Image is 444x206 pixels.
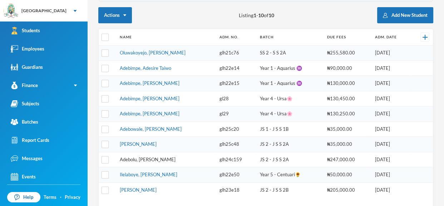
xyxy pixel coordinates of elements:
a: Ilelaboye, [PERSON_NAME] [120,172,177,177]
td: [DATE] [371,121,411,137]
td: JS 2 - J S S 2B [256,182,324,197]
a: Terms [44,194,56,201]
a: Adebimpe, Adesire Taiwo [120,65,171,71]
a: Adebimpe, [PERSON_NAME] [120,96,179,101]
td: ₦130,000.00 [324,76,371,91]
td: Year 1 - Aquarius ♒️ [256,76,324,91]
td: gl29 [216,106,256,122]
a: Adebowale, [PERSON_NAME] [120,126,182,132]
div: Batches [11,118,38,126]
td: Year 5 - Centuari🌻 [256,167,324,183]
td: ₦130,450.00 [324,91,371,106]
div: [GEOGRAPHIC_DATA] [21,8,66,14]
td: [DATE] [371,106,411,122]
div: Subjects [11,100,39,107]
img: + [423,35,428,40]
td: Year 4 - Ursa🌸 [256,106,324,122]
td: [DATE] [371,167,411,183]
td: ₦50,000.00 [324,167,371,183]
div: · [60,194,61,201]
b: 10 [258,12,264,18]
a: [PERSON_NAME] [120,187,157,193]
td: glh22e15 [216,76,256,91]
a: Help [7,192,40,203]
div: Employees [11,45,44,53]
b: 10 [268,12,274,18]
td: glh22e14 [216,61,256,76]
div: Events [11,173,36,181]
td: JS 2 - J S S 2A [256,152,324,167]
th: Adm. No. [216,29,256,45]
th: Batch [256,29,324,45]
div: Guardians [11,63,43,71]
div: Report Cards [11,136,49,144]
a: Adebolu, [PERSON_NAME] [120,157,176,162]
div: Students [11,27,40,34]
td: glh22e50 [216,167,256,183]
a: Privacy [65,194,80,201]
div: Finance [11,82,38,89]
td: Year 1 - Aquarius ♒️ [256,61,324,76]
td: glh23e18 [216,182,256,197]
a: [PERSON_NAME] [120,141,157,147]
td: Year 4 - Ursa🌸 [256,91,324,106]
img: logo [4,4,18,18]
td: ₦205,000.00 [324,182,371,197]
td: ₦255,580.00 [324,45,371,61]
td: glh24c159 [216,152,256,167]
td: ₦35,000.00 [324,121,371,137]
a: Adebimpe, [PERSON_NAME] [120,111,179,116]
th: Adm. Date [371,29,411,45]
td: [DATE] [371,91,411,106]
td: ₦247,000.00 [324,152,371,167]
button: Actions [98,7,132,23]
button: Add New Student [377,7,433,23]
td: [DATE] [371,45,411,61]
a: Adebimpe, [PERSON_NAME] [120,80,179,86]
td: [DATE] [371,152,411,167]
td: JS 1 - J S S 1B [256,121,324,137]
td: ₦35,000.00 [324,137,371,152]
td: SS 2 - S S 2A [256,45,324,61]
td: JS 2 - J S S 2A [256,137,324,152]
td: [DATE] [371,137,411,152]
th: Name [116,29,216,45]
td: glh25c20 [216,121,256,137]
th: Due Fees [324,29,371,45]
div: Messages [11,155,43,162]
b: 1 [253,12,256,18]
td: ₦90,000.00 [324,61,371,76]
td: [DATE] [371,61,411,76]
span: Listing - of [239,11,274,19]
td: gl28 [216,91,256,106]
td: ₦130,250.00 [324,106,371,122]
td: glh25c48 [216,137,256,152]
td: glh21c76 [216,45,256,61]
td: [DATE] [371,76,411,91]
a: Oluwakoyejo, [PERSON_NAME] [120,50,186,56]
td: [DATE] [371,182,411,197]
